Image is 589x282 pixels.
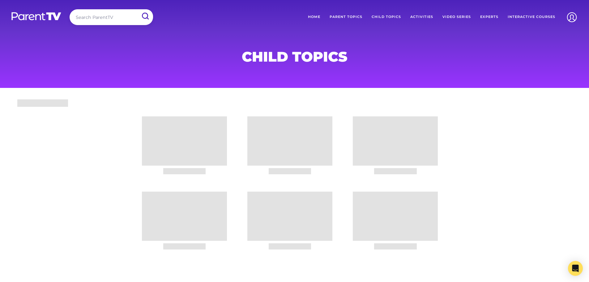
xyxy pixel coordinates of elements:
[367,9,406,25] a: Child Topics
[325,9,367,25] a: Parent Topics
[11,12,62,21] img: parenttv-logo-white.4c85aaf.svg
[137,9,153,23] input: Submit
[406,9,438,25] a: Activities
[564,9,580,25] img: Account
[303,9,325,25] a: Home
[476,9,503,25] a: Experts
[568,261,583,276] div: Open Intercom Messenger
[438,9,476,25] a: Video Series
[70,9,153,25] input: Search ParentTV
[503,9,560,25] a: Interactive Courses
[146,50,444,63] h1: Child Topics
